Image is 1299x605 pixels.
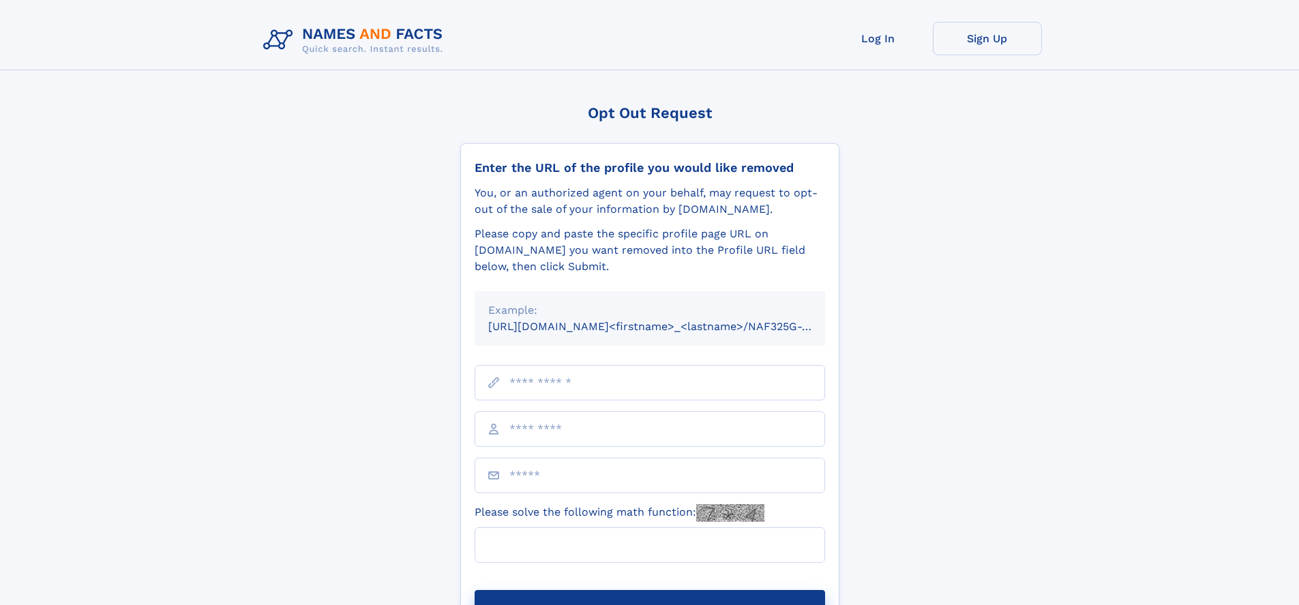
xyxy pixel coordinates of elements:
[475,160,825,175] div: Enter the URL of the profile you would like removed
[460,104,839,121] div: Opt Out Request
[933,22,1042,55] a: Sign Up
[488,320,851,333] small: [URL][DOMAIN_NAME]<firstname>_<lastname>/NAF325G-xxxxxxxx
[475,185,825,218] div: You, or an authorized agent on your behalf, may request to opt-out of the sale of your informatio...
[475,226,825,275] div: Please copy and paste the specific profile page URL on [DOMAIN_NAME] you want removed into the Pr...
[824,22,933,55] a: Log In
[488,302,811,319] div: Example:
[475,504,764,522] label: Please solve the following math function:
[258,22,454,59] img: Logo Names and Facts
